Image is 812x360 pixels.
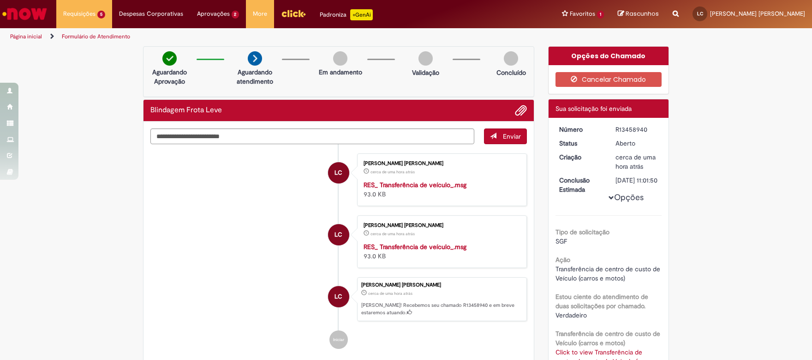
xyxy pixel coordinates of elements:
span: Transferência de centro de custo de Veículo (carros e motos) [555,265,662,282]
span: LC [697,11,703,17]
a: Página inicial [10,33,42,40]
p: Aguardando atendimento [233,67,277,86]
a: Formulário de Atendimento [62,33,130,40]
span: Sua solicitação foi enviada [555,104,632,113]
time: 28/08/2025 16:01:42 [368,291,412,296]
p: Concluído [496,68,526,77]
span: cerca de uma hora atrás [615,153,656,171]
h2: Blindagem Frota Leve Histórico de tíquete [150,106,222,115]
span: More [253,9,267,18]
img: img-circle-grey.png [333,51,347,66]
span: 2 [232,11,239,18]
dt: Criação [552,153,609,162]
div: Leandro Sturzeneker Costa [328,286,349,307]
span: Enviar [503,132,521,140]
textarea: Digite sua mensagem aqui... [150,128,474,144]
div: [PERSON_NAME] [PERSON_NAME] [364,161,517,166]
dt: Conclusão Estimada [552,176,609,194]
span: Rascunhos [626,9,659,18]
span: 5 [97,11,105,18]
div: Opções do Chamado [549,47,669,65]
div: [DATE] 11:01:50 [615,176,658,185]
span: Verdadeiro [555,311,587,319]
div: Padroniza [320,9,373,20]
span: LC [334,224,342,246]
time: 28/08/2025 16:01:39 [370,169,415,175]
p: Aguardando Aprovação [147,67,192,86]
span: Requisições [63,9,96,18]
img: arrow-next.png [248,51,262,66]
span: cerca de uma hora atrás [368,291,412,296]
a: RES_ Transferência de veículo_.msg [364,243,466,251]
div: R13458940 [615,125,658,134]
span: Aprovações [197,9,230,18]
span: 1 [597,11,604,18]
button: Adicionar anexos [515,104,527,116]
div: Leandro Sturzeneker Costa [328,224,349,245]
time: 28/08/2025 16:01:42 [615,153,656,171]
img: check-circle-green.png [162,51,177,66]
li: Leandro Sturzeneker Costa [150,277,527,322]
a: RES_ Transferência de veículo_.msg [364,181,466,189]
button: Cancelar Chamado [555,72,662,87]
b: Ação [555,256,570,264]
img: click_logo_yellow_360x200.png [281,6,306,20]
span: [PERSON_NAME] [PERSON_NAME] [710,10,805,18]
span: LC [334,286,342,308]
span: cerca de uma hora atrás [370,231,415,237]
div: 93.0 KB [364,180,517,199]
a: Rascunhos [618,10,659,18]
time: 28/08/2025 16:01:16 [370,231,415,237]
span: cerca de uma hora atrás [370,169,415,175]
span: Favoritos [570,9,595,18]
div: 28/08/2025 16:01:42 [615,153,658,171]
p: Validação [412,68,439,77]
ul: Trilhas de página [7,28,534,45]
div: [PERSON_NAME] [PERSON_NAME] [364,223,517,228]
ul: Histórico de tíquete [150,144,527,359]
p: [PERSON_NAME]! Recebemos seu chamado R13458940 e em breve estaremos atuando. [361,302,522,316]
dt: Número [552,125,609,134]
button: Enviar [484,128,527,144]
div: [PERSON_NAME] [PERSON_NAME] [361,282,522,288]
img: ServiceNow [1,5,48,23]
b: Estou ciente do atendimento de duas solicitações por chamado. [555,293,648,310]
b: Transferência de centro de custo de Veículo (carros e motos) [555,329,660,347]
div: 93.0 KB [364,242,517,261]
dt: Status [552,139,609,148]
span: Despesas Corporativas [119,9,183,18]
div: Leandro Sturzeneker Costa [328,162,349,183]
div: Aberto [615,139,658,148]
b: Tipo de solicitação [555,228,609,236]
img: img-circle-grey.png [504,51,518,66]
p: Em andamento [319,67,362,77]
img: img-circle-grey.png [418,51,433,66]
span: SGF [555,237,567,245]
span: LC [334,162,342,184]
p: +GenAi [350,9,373,20]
